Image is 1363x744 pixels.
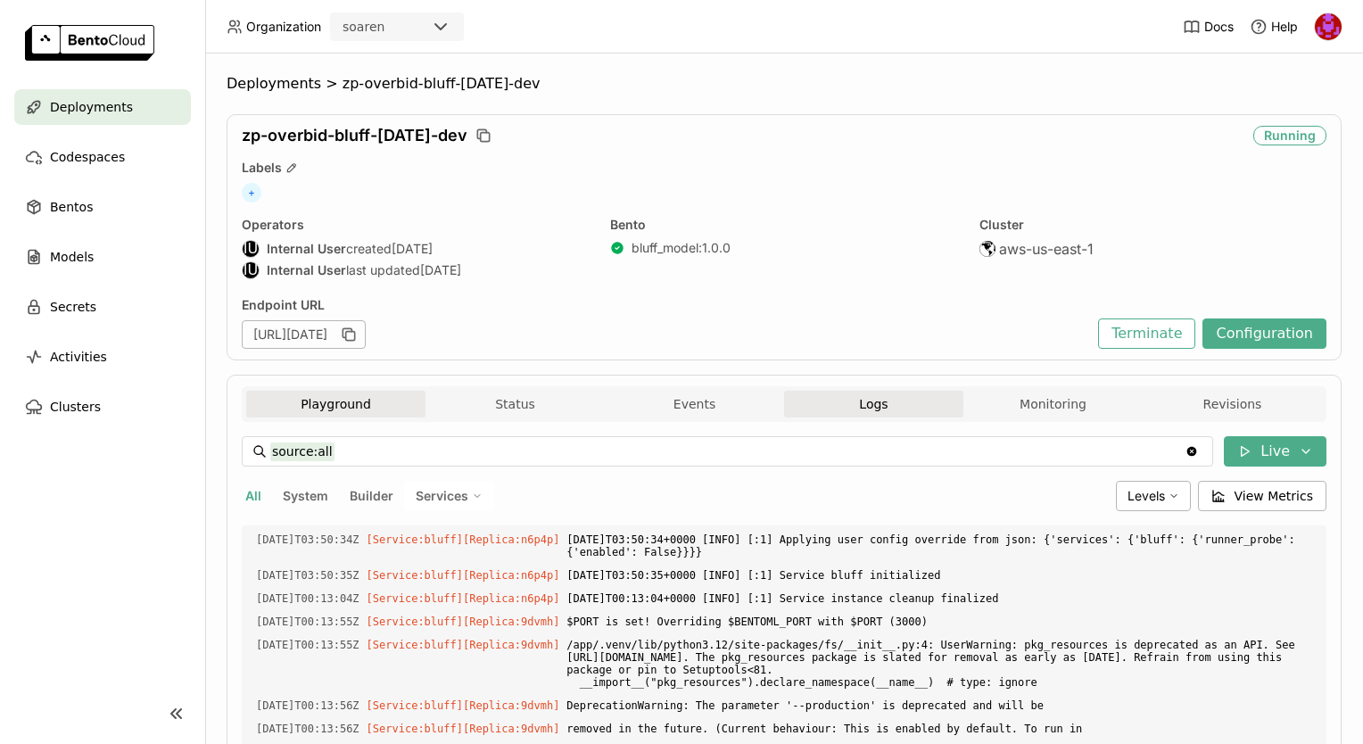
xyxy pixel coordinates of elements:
[242,160,1326,176] div: Labels
[270,437,1185,466] input: Search
[256,612,359,632] span: 2025-09-20T00:13:55.424Z
[404,481,494,511] div: Services
[367,569,463,582] span: [Service:bluff]
[463,723,559,735] span: [Replica:9dvmh]
[242,126,467,145] span: zp-overbid-bluff-[DATE]-dev
[859,396,888,412] span: Logs
[610,217,957,233] div: Bento
[1143,391,1322,417] button: Revisions
[14,239,191,275] a: Models
[416,488,468,504] span: Services
[321,75,343,93] span: >
[256,530,359,550] span: 2025-09-17T03:50:34.824Z
[1185,444,1199,459] svg: Clear value
[566,566,1312,585] span: [DATE]T03:50:35+0000 [INFO] [:1] Service bluff initialized
[1315,13,1342,40] img: tyler-sypherd-cb6b668
[14,89,191,125] a: Deployments
[14,339,191,375] a: Activities
[605,391,784,417] button: Events
[420,262,461,278] span: [DATE]
[1183,18,1234,36] a: Docs
[242,261,260,279] div: Internal User
[242,297,1089,313] div: Endpoint URL
[566,612,1312,632] span: $PORT is set! Overriding $BENTOML_PORT with $PORT (3000)
[566,589,1312,608] span: [DATE]T00:13:04+0000 [INFO] [:1] Service instance cleanup finalized
[1098,318,1195,349] button: Terminate
[566,530,1312,562] span: [DATE]T03:50:34+0000 [INFO] [:1] Applying user config override from json: {'services': {'bluff': ...
[242,320,366,349] div: [URL][DATE]
[343,18,384,36] div: soaren
[566,719,1312,739] span: removed in the future. (Current behaviour: This is enabled by default. To run in
[242,261,589,279] div: last updated
[367,616,463,628] span: [Service:bluff]
[50,396,101,417] span: Clusters
[392,241,433,257] span: [DATE]
[267,241,346,257] strong: Internal User
[632,240,731,256] a: bluff_model:1.0.0
[50,146,125,168] span: Codespaces
[246,391,425,417] button: Playground
[245,488,261,503] span: All
[1202,318,1326,349] button: Configuration
[425,391,605,417] button: Status
[1198,481,1327,511] button: View Metrics
[267,262,346,278] strong: Internal User
[999,240,1094,258] span: aws-us-east-1
[243,241,259,257] div: IU
[367,592,463,605] span: [Service:bluff]
[279,484,332,508] button: System
[463,699,559,712] span: [Replica:9dvmh]
[386,19,388,37] input: Selected soaren.
[367,699,463,712] span: [Service:bluff]
[963,391,1143,417] button: Monitoring
[463,592,559,605] span: [Replica:n6p4p]
[367,639,463,651] span: [Service:bluff]
[50,96,133,118] span: Deployments
[256,589,359,608] span: 2025-09-20T00:13:04.706Z
[246,19,321,35] span: Organization
[346,484,397,508] button: Builder
[256,719,359,739] span: 2025-09-20T00:13:56.716Z
[350,488,393,503] span: Builder
[566,635,1312,692] span: /app/.venv/lib/python3.12/site-packages/fs/__init__.py:4: UserWarning: pkg_resources is deprecate...
[1271,19,1298,35] span: Help
[1128,488,1165,503] span: Levels
[50,346,107,368] span: Activities
[463,569,559,582] span: [Replica:n6p4p]
[1116,481,1191,511] div: Levels
[227,75,1342,93] nav: Breadcrumbs navigation
[14,289,191,325] a: Secrets
[463,533,559,546] span: [Replica:n6p4p]
[256,696,359,715] span: 2025-09-20T00:13:56.716Z
[463,639,559,651] span: [Replica:9dvmh]
[256,635,359,655] span: 2025-09-20T00:13:55.812Z
[343,75,541,93] span: zp-overbid-bluff-[DATE]-dev
[242,240,260,258] div: Internal User
[227,75,321,93] span: Deployments
[243,262,259,278] div: IU
[463,616,559,628] span: [Replica:9dvmh]
[50,296,96,318] span: Secrets
[979,217,1326,233] div: Cluster
[242,484,265,508] button: All
[242,183,261,203] span: +
[1224,436,1326,467] button: Live
[242,217,589,233] div: Operators
[14,189,191,225] a: Bentos
[50,196,93,218] span: Bentos
[1204,19,1234,35] span: Docs
[1250,18,1298,36] div: Help
[1253,126,1326,145] div: Running
[14,389,191,425] a: Clusters
[566,696,1312,715] span: DeprecationWarning: The parameter '--production' is deprecated and will be
[283,488,328,503] span: System
[25,25,154,61] img: logo
[256,566,359,585] span: 2025-09-17T03:50:35.234Z
[1235,487,1314,505] span: View Metrics
[50,246,94,268] span: Models
[242,240,589,258] div: created
[367,533,463,546] span: [Service:bluff]
[367,723,463,735] span: [Service:bluff]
